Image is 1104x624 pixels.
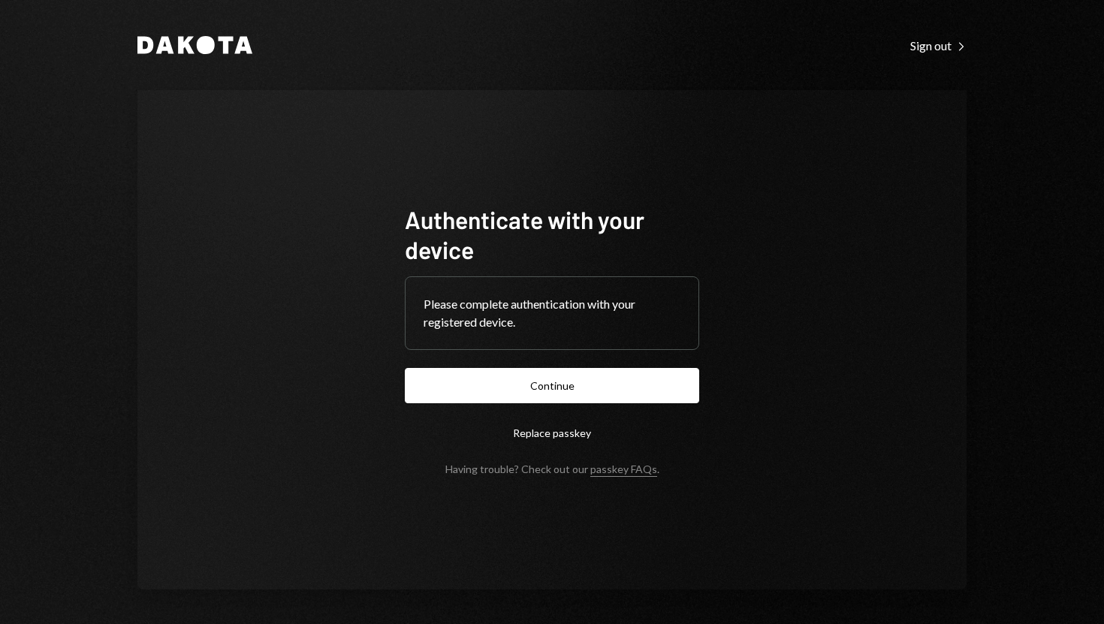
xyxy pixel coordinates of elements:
[445,463,659,475] div: Having trouble? Check out our .
[590,463,657,477] a: passkey FAQs
[405,415,699,451] button: Replace passkey
[405,368,699,403] button: Continue
[910,38,967,53] div: Sign out
[405,204,699,264] h1: Authenticate with your device
[910,37,967,53] a: Sign out
[424,295,680,331] div: Please complete authentication with your registered device.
